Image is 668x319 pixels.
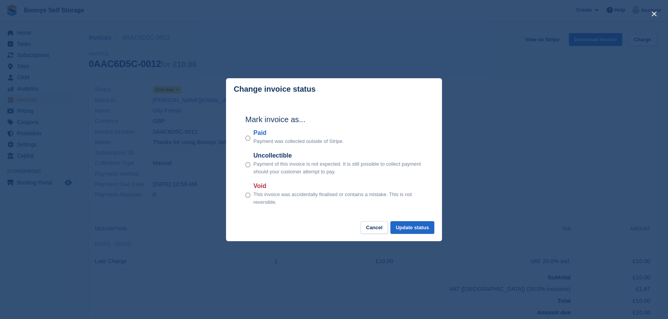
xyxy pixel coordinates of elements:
[253,138,344,145] p: Payment was collected outside of Stripe.
[361,221,388,234] button: Cancel
[253,191,423,206] p: This invoice was accidentally finalised or contains a mistake. This is not reversible.
[245,114,423,125] h2: Mark invoice as...
[253,181,423,191] label: Void
[234,85,315,94] p: Change invoice status
[390,221,434,234] button: Update status
[253,151,423,160] label: Uncollectible
[253,160,423,175] p: Payment of this invoice is not expected. It is still possible to collect payment should your cust...
[648,8,660,20] button: close
[253,128,344,138] label: Paid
